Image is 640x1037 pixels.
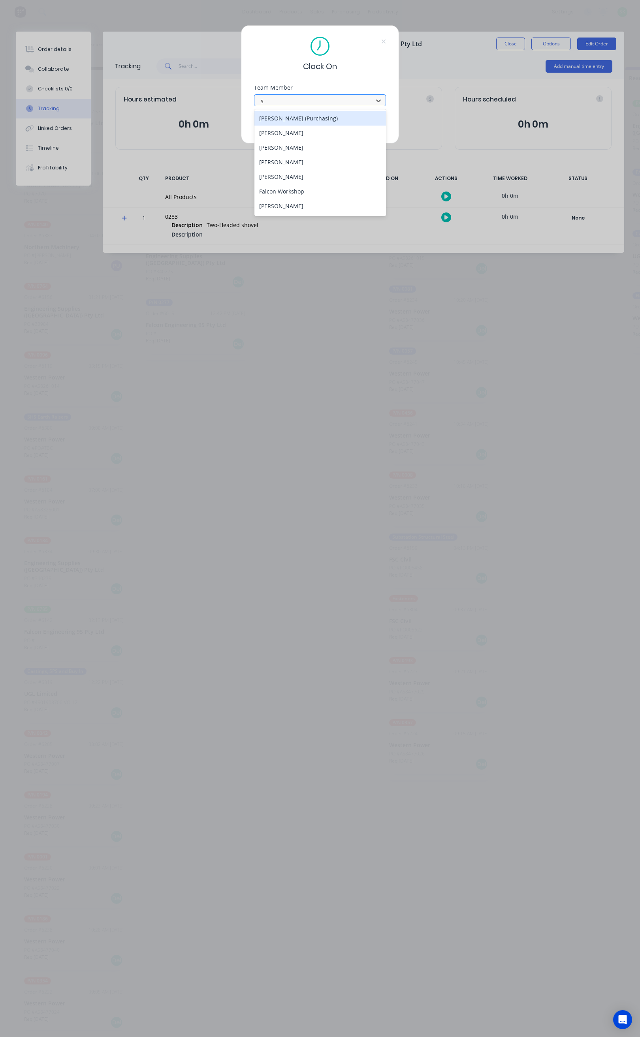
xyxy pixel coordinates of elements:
div: [PERSON_NAME] [254,126,386,140]
div: [PERSON_NAME] [254,140,386,155]
div: [PERSON_NAME] [254,155,386,169]
div: [PERSON_NAME] [254,169,386,184]
div: Open Intercom Messenger [613,1010,632,1029]
div: [PERSON_NAME] (Purchasing) [254,111,386,126]
div: Team Member [254,85,386,90]
span: Clock On [303,60,337,72]
div: [PERSON_NAME] [254,199,386,213]
div: Falcon Workshop [254,184,386,199]
div: [PERSON_NAME] [254,213,386,228]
